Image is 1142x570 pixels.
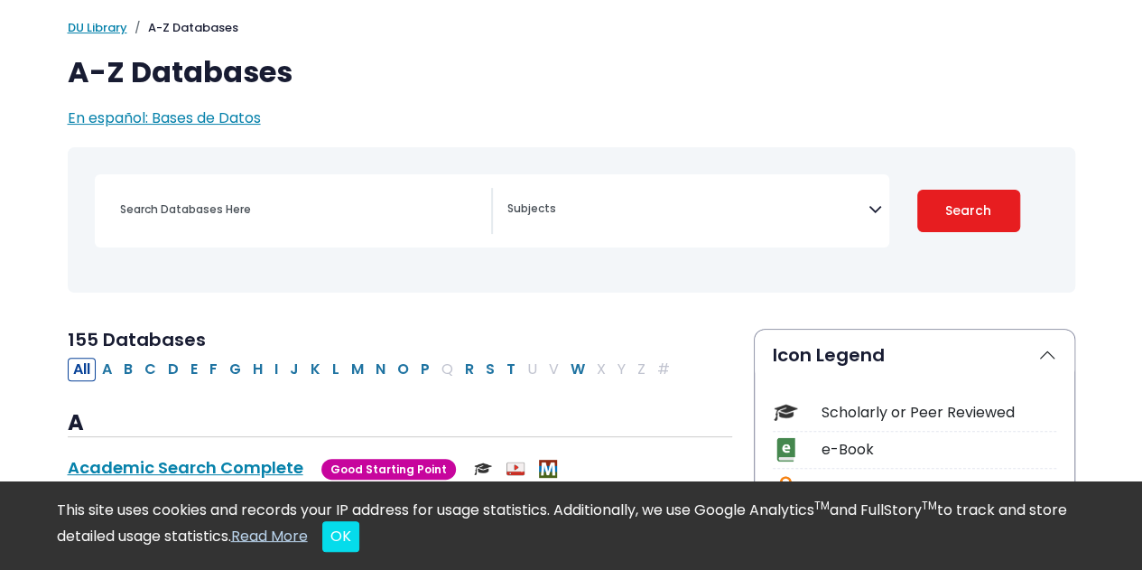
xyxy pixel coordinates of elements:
[57,500,1086,552] div: This site uses cookies and records your IP address for usage statistics. Additionally, we use Goo...
[68,327,206,352] span: 155 Databases
[322,521,359,552] button: Close
[539,460,557,478] img: MeL (Michigan electronic Library)
[284,358,304,381] button: Filter Results J
[822,439,1056,461] div: e-Book
[68,147,1075,293] nav: Search filters
[822,476,1056,498] div: Open Access
[162,358,184,381] button: Filter Results D
[922,498,937,513] sup: TM
[392,358,414,381] button: Filter Results O
[68,358,96,381] button: All
[305,358,326,381] button: Filter Results K
[774,437,798,462] img: Icon e-Book
[775,474,797,499] img: Icon Open Access
[68,107,261,128] a: En español: Bases de Datos
[68,456,303,479] a: Academic Search Complete
[68,55,1075,89] h1: A-Z Databases
[68,19,1075,37] nav: breadcrumb
[507,203,868,218] textarea: Search
[917,190,1020,232] button: Submit for Search Results
[370,358,391,381] button: Filter Results N
[204,358,223,381] button: Filter Results F
[109,196,491,222] input: Search database by title or keyword
[474,460,492,478] img: Scholarly or Peer Reviewed
[755,330,1074,380] button: Icon Legend
[460,358,479,381] button: Filter Results R
[321,459,456,480] span: Good Starting Point
[139,358,162,381] button: Filter Results C
[247,358,268,381] button: Filter Results H
[480,358,500,381] button: Filter Results S
[501,358,521,381] button: Filter Results T
[565,358,590,381] button: Filter Results W
[822,402,1056,424] div: Scholarly or Peer Reviewed
[814,498,830,513] sup: TM
[68,358,677,378] div: Alpha-list to filter by first letter of database name
[774,400,798,425] img: Icon Scholarly or Peer Reviewed
[346,358,369,381] button: Filter Results M
[224,358,246,381] button: Filter Results G
[97,358,117,381] button: Filter Results A
[118,358,138,381] button: Filter Results B
[231,525,308,546] a: Read More
[269,358,283,381] button: Filter Results I
[327,358,345,381] button: Filter Results L
[506,460,525,478] img: Audio & Video
[185,358,203,381] button: Filter Results E
[127,19,238,37] li: A-Z Databases
[68,410,732,437] h3: A
[68,19,127,36] a: DU Library
[415,358,435,381] button: Filter Results P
